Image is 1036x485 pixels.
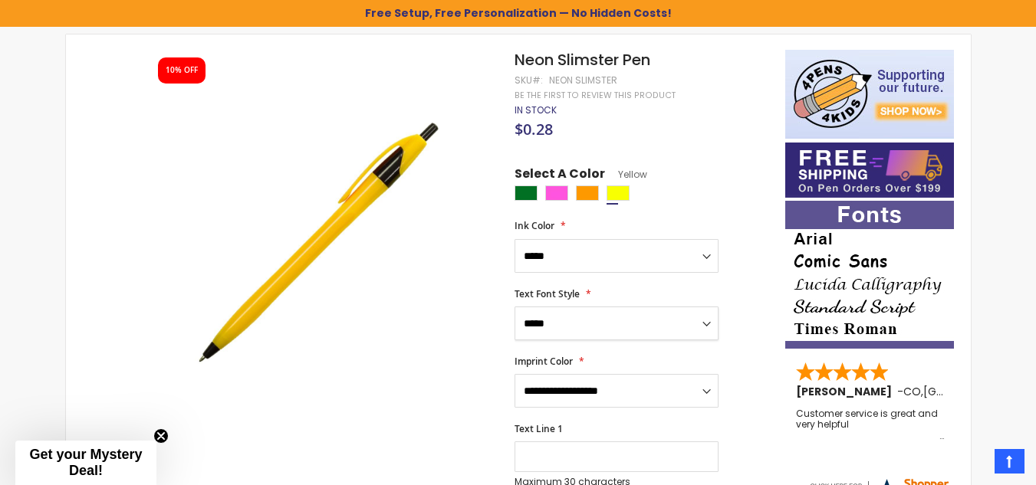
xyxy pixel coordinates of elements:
[515,103,557,116] span: In stock
[607,185,630,201] div: Yellow
[785,50,954,139] img: 4pens 4 kids
[576,185,599,201] div: Orange
[796,408,945,441] div: Customer service is great and very helpful
[515,104,557,116] div: Availability
[605,168,647,181] span: Yellow
[515,49,650,70] span: Neon Slimster Pen
[515,90,676,101] a: Be the first to review this product
[515,287,580,300] span: Text Font Style
[515,355,573,368] span: Imprint Color
[549,74,617,87] div: Neon Slimster
[785,201,954,349] img: font-personalization-examples
[166,65,198,76] div: 10% OFF
[923,384,1036,399] span: [GEOGRAPHIC_DATA]
[545,185,568,201] div: Pink
[909,444,1036,485] iframe: Google Customer Reviews
[796,384,897,399] span: [PERSON_NAME]
[515,219,554,232] span: Ink Color
[15,441,156,485] div: Get your Mystery Deal!Close teaser
[897,384,1036,399] span: - ,
[515,422,563,435] span: Text Line 1
[153,428,169,444] button: Close teaser
[785,143,954,198] img: Free shipping on orders over $199
[29,447,142,478] span: Get your Mystery Deal!
[515,119,553,139] span: $0.28
[515,165,605,186] span: Select A Color
[515,74,543,87] strong: SKU
[515,185,538,201] div: Green
[903,384,921,399] span: CO
[144,72,495,422] img: neon_slimster_side_yellow_1.jpg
